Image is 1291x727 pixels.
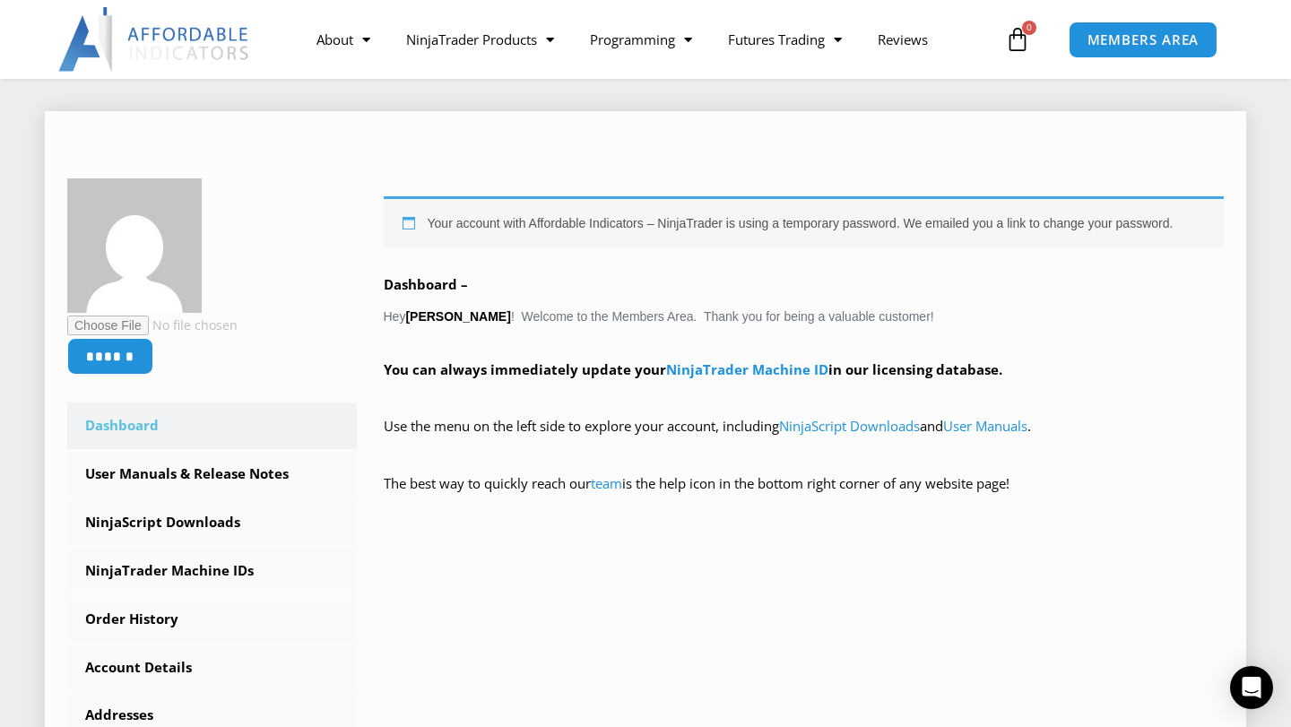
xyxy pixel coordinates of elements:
[67,402,357,449] a: Dashboard
[299,19,1001,60] nav: Menu
[58,7,251,72] img: LogoAI | Affordable Indicators – NinjaTrader
[384,275,468,293] b: Dashboard –
[405,309,510,324] strong: [PERSON_NAME]
[710,19,860,60] a: Futures Trading
[1230,666,1273,709] div: Open Intercom Messenger
[67,596,357,643] a: Order History
[67,499,357,546] a: NinjaScript Downloads
[1022,21,1036,35] span: 0
[384,472,1225,522] p: The best way to quickly reach our is the help icon in the bottom right corner of any website page!
[384,414,1225,464] p: Use the menu on the left side to explore your account, including and .
[384,196,1225,247] div: Your account with Affordable Indicators – NinjaTrader is using a temporary password. We emailed y...
[299,19,388,60] a: About
[943,417,1027,435] a: User Manuals
[591,474,622,492] a: team
[384,196,1225,521] div: Hey ! Welcome to the Members Area. Thank you for being a valuable customer!
[1087,33,1200,47] span: MEMBERS AREA
[572,19,710,60] a: Programming
[384,360,1002,378] strong: You can always immediately update your in our licensing database.
[860,19,946,60] a: Reviews
[978,13,1057,65] a: 0
[388,19,572,60] a: NinjaTrader Products
[67,548,357,594] a: NinjaTrader Machine IDs
[666,360,828,378] a: NinjaTrader Machine ID
[67,451,357,498] a: User Manuals & Release Notes
[67,645,357,691] a: Account Details
[1069,22,1218,58] a: MEMBERS AREA
[779,417,920,435] a: NinjaScript Downloads
[67,178,202,313] img: 36d648c9973b7c9a5894ac73ec2bed9f8d13c08f1b7a6c3a18f91b3793de95c4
